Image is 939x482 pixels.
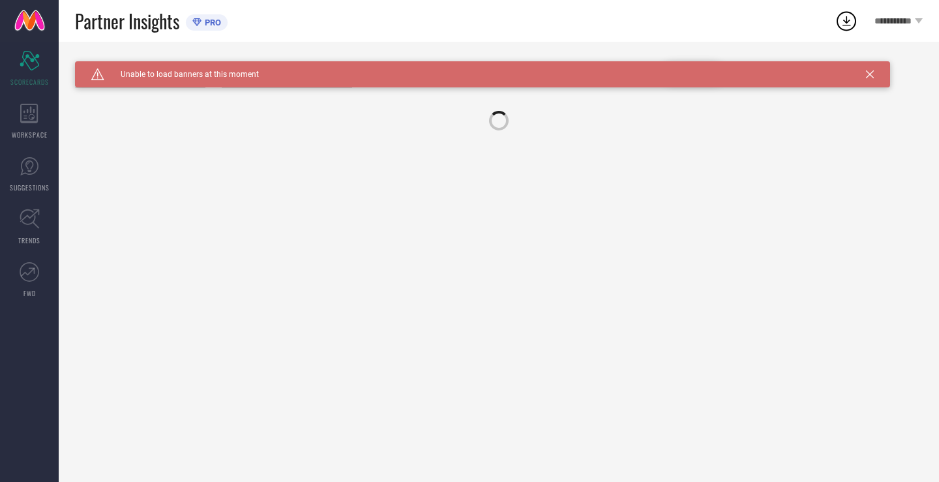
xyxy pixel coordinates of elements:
[10,77,49,87] span: SCORECARDS
[75,61,205,70] div: Brand
[12,130,48,140] span: WORKSPACE
[201,18,221,27] span: PRO
[18,235,40,245] span: TRENDS
[835,9,858,33] div: Open download list
[23,288,36,298] span: FWD
[75,8,179,35] span: Partner Insights
[10,183,50,192] span: SUGGESTIONS
[104,70,259,79] span: Unable to load banners at this moment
